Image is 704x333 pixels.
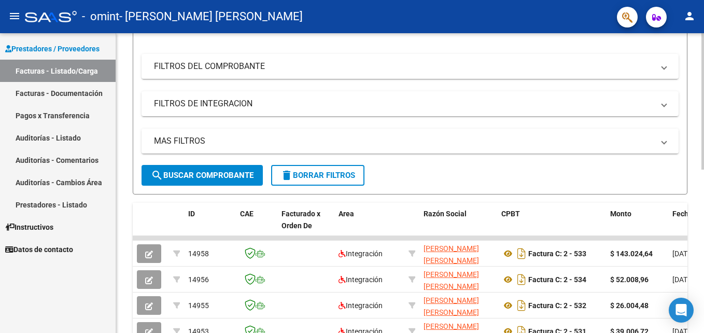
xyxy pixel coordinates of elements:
span: 14955 [188,301,209,310]
span: Razón Social [424,210,467,218]
strong: $ 52.008,96 [610,275,649,284]
i: Descargar documento [515,297,528,314]
span: [PERSON_NAME] [PERSON_NAME] [424,296,479,316]
datatable-header-cell: ID [184,203,236,248]
mat-icon: search [151,169,163,182]
strong: $ 26.004,48 [610,301,649,310]
span: - [PERSON_NAME] [PERSON_NAME] [119,5,303,28]
mat-icon: delete [280,169,293,182]
span: Borrar Filtros [280,171,355,180]
div: 27181057675 [424,243,493,265]
strong: Factura C: 2 - 532 [528,301,586,310]
strong: Factura C: 2 - 533 [528,249,586,258]
datatable-header-cell: Area [334,203,404,248]
mat-expansion-panel-header: FILTROS DEL COMPROBANTE [142,54,679,79]
i: Descargar documento [515,245,528,262]
span: Prestadores / Proveedores [5,43,100,54]
span: Facturado x Orden De [281,210,320,230]
span: Integración [339,249,383,258]
mat-expansion-panel-header: MAS FILTROS [142,129,679,154]
div: 27181057675 [424,295,493,316]
div: 27181057675 [424,269,493,290]
span: Area [339,210,354,218]
span: [DATE] [672,275,694,284]
span: CAE [240,210,254,218]
datatable-header-cell: CAE [236,203,277,248]
span: 14958 [188,249,209,258]
mat-icon: menu [8,10,21,22]
datatable-header-cell: Facturado x Orden De [277,203,334,248]
span: Datos de contacto [5,244,73,255]
datatable-header-cell: Monto [606,203,668,248]
datatable-header-cell: CPBT [497,203,606,248]
span: Buscar Comprobante [151,171,254,180]
span: - omint [82,5,119,28]
mat-panel-title: MAS FILTROS [154,135,654,147]
span: ID [188,210,195,218]
span: Monto [610,210,631,218]
strong: Factura C: 2 - 534 [528,275,586,284]
mat-expansion-panel-header: FILTROS DE INTEGRACION [142,91,679,116]
span: Instructivos [5,221,53,233]
span: CPBT [501,210,520,218]
button: Borrar Filtros [271,165,364,186]
span: [PERSON_NAME] [PERSON_NAME] [424,270,479,290]
mat-panel-title: FILTROS DE INTEGRACION [154,98,654,109]
span: 14956 [188,275,209,284]
span: [PERSON_NAME] [PERSON_NAME] [424,244,479,265]
i: Descargar documento [515,271,528,288]
div: Open Intercom Messenger [669,298,694,323]
datatable-header-cell: Razón Social [419,203,497,248]
span: Integración [339,301,383,310]
mat-icon: person [683,10,696,22]
mat-panel-title: FILTROS DEL COMPROBANTE [154,61,654,72]
span: Integración [339,275,383,284]
strong: $ 143.024,64 [610,249,653,258]
span: [DATE] [672,249,694,258]
button: Buscar Comprobante [142,165,263,186]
